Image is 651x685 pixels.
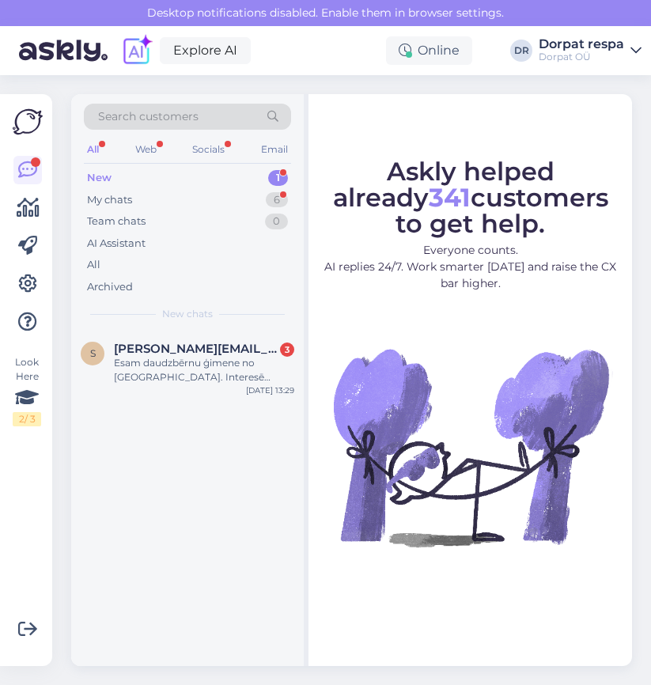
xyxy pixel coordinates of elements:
[132,139,160,160] div: Web
[386,36,472,65] div: Online
[429,182,471,213] b: 341
[87,192,132,208] div: My chats
[84,139,102,160] div: All
[90,347,96,359] span: s
[13,412,41,426] div: 2 / 3
[323,242,618,292] p: Everyone counts. AI replies 24/7. Work smarter [DATE] and raise the CX bar higher.
[162,307,213,321] span: New chats
[87,279,133,295] div: Archived
[120,34,153,67] img: explore-ai
[265,214,288,229] div: 0
[539,38,624,51] div: Dorpat respa
[114,356,294,384] div: Esam daudzbērnu ģimene no [GEOGRAPHIC_DATA]. Interesē family adventure piedāvājums, taču nevaru r...
[268,170,288,186] div: 1
[328,305,613,589] img: No Chat active
[13,107,43,137] img: Askly Logo
[539,38,642,63] a: Dorpat respaDorpat OÜ
[189,139,228,160] div: Socials
[280,342,294,357] div: 3
[87,236,146,252] div: AI Assistant
[246,384,294,396] div: [DATE] 13:29
[333,156,608,239] span: Askly helped already customers to get help.
[539,51,624,63] div: Dorpat OÜ
[87,257,100,273] div: All
[98,108,199,125] span: Search customers
[258,139,291,160] div: Email
[114,342,278,356] span: simona.racinska@gmail.com
[87,170,112,186] div: New
[266,192,288,208] div: 6
[13,355,41,426] div: Look Here
[510,40,532,62] div: DR
[87,214,146,229] div: Team chats
[160,37,251,64] a: Explore AI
